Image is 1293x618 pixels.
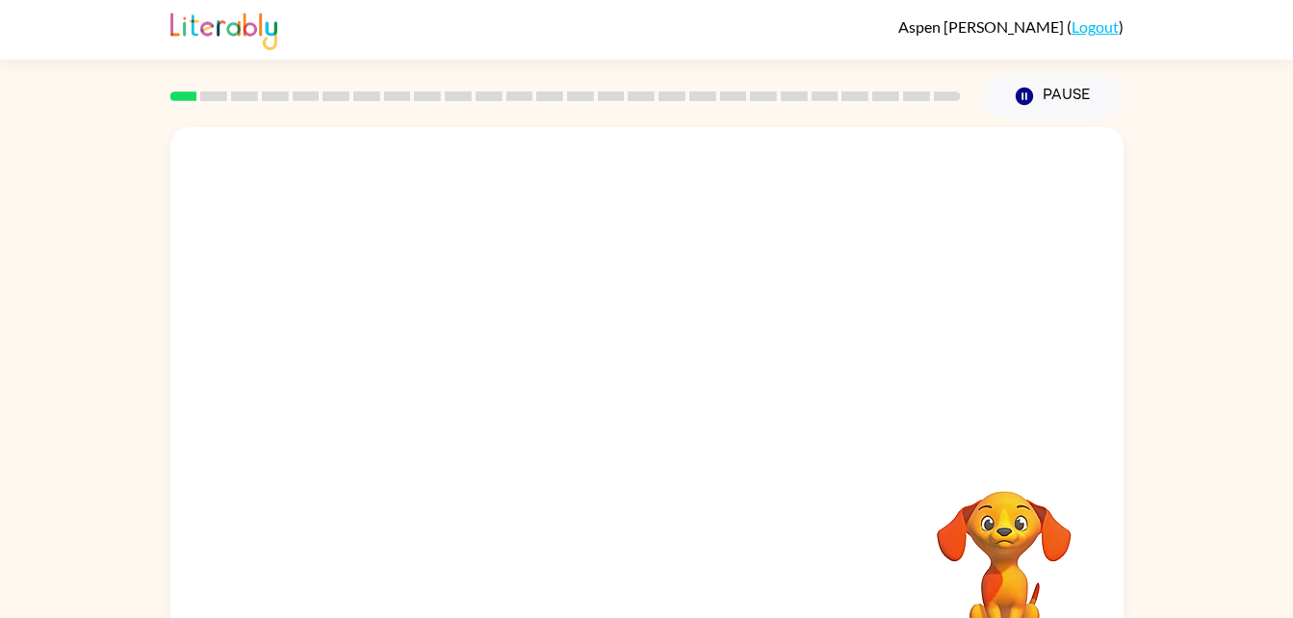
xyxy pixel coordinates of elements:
[984,74,1124,118] button: Pause
[170,8,277,50] img: Literably
[898,17,1124,36] div: ( )
[1072,17,1119,36] a: Logout
[898,17,1067,36] span: Aspen [PERSON_NAME]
